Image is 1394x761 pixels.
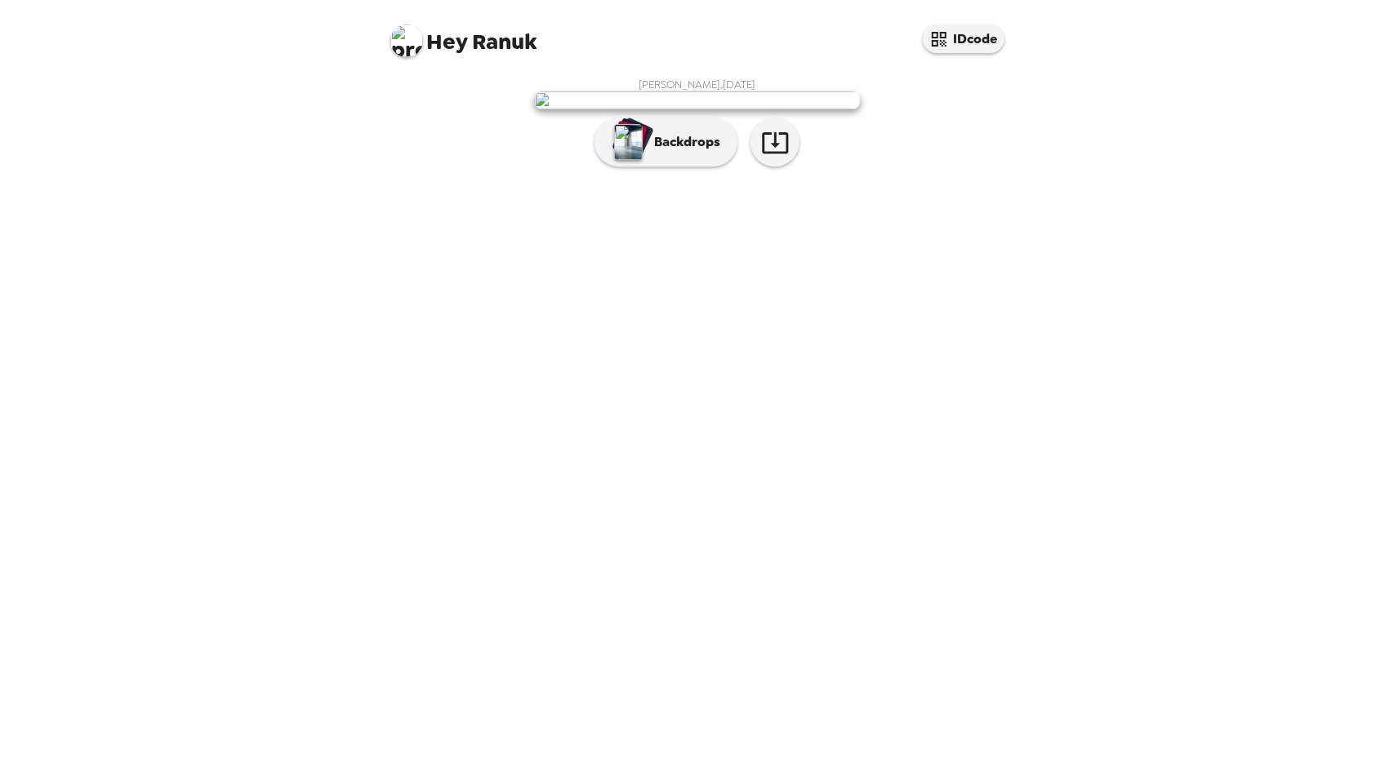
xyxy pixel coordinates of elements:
[390,16,537,53] span: Ranuk
[595,118,737,167] button: Backdrops
[390,24,423,57] img: profile pic
[646,132,720,152] p: Backdrops
[639,78,755,91] span: [PERSON_NAME] , [DATE]
[534,91,861,109] img: user
[923,24,1004,53] button: IDcode
[427,27,468,56] span: Hey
